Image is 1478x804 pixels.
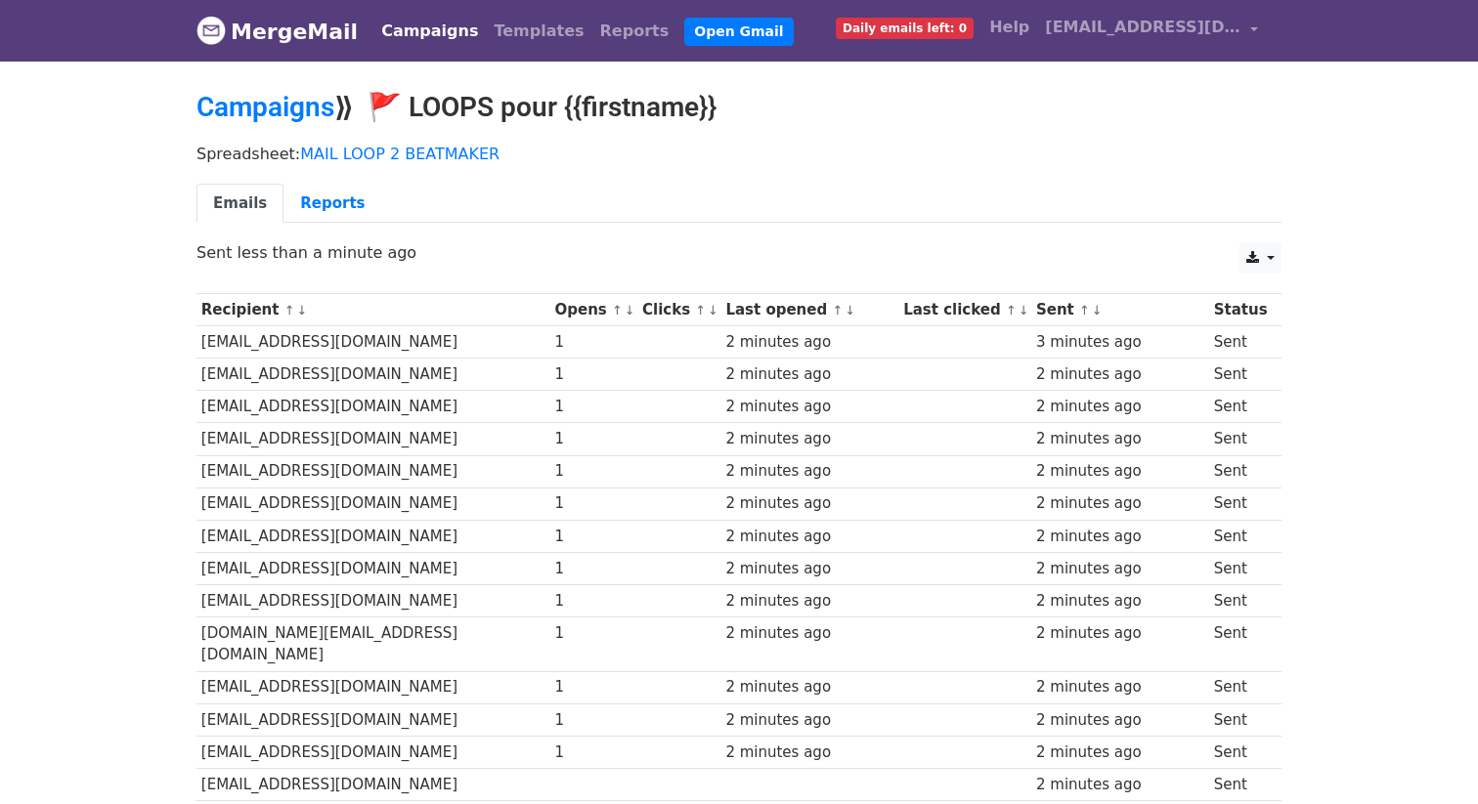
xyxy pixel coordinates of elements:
div: 1 [554,709,632,732]
div: 2 minutes ago [1036,526,1204,548]
div: 2 minutes ago [725,676,893,698]
td: Sent [1209,736,1272,768]
a: ↓ [1092,303,1103,317]
td: Sent [1209,326,1272,359]
a: ↓ [1019,303,1029,317]
td: [EMAIL_ADDRESS][DOMAIN_NAME] [196,736,550,768]
td: [EMAIL_ADDRESS][DOMAIN_NAME] [196,359,550,391]
th: Recipient [196,294,550,326]
td: [EMAIL_ADDRESS][DOMAIN_NAME] [196,584,550,616]
div: 2 minutes ago [725,741,893,764]
a: Daily emails left: 0 [828,8,981,47]
a: Campaigns [196,91,334,123]
div: 2 minutes ago [1036,709,1204,732]
td: Sent [1209,359,1272,391]
a: Help [981,8,1037,47]
div: 2 minutes ago [725,558,893,580]
td: Sent [1209,703,1272,736]
div: 2 minutes ago [725,396,893,418]
img: MergeMail logo [196,16,226,45]
a: Open Gmail [684,18,793,46]
td: [EMAIL_ADDRESS][DOMAIN_NAME] [196,703,550,736]
a: ↑ [1079,303,1090,317]
div: 2 minutes ago [1036,363,1204,386]
a: Templates [486,12,591,51]
div: 1 [554,741,632,764]
a: Reports [283,184,381,224]
th: Sent [1031,294,1209,326]
div: 2 minutes ago [725,492,893,515]
div: 2 minutes ago [1036,741,1204,764]
div: 2 minutes ago [1036,558,1204,580]
div: 2 minutes ago [725,590,893,613]
div: 1 [554,460,632,483]
div: 1 [554,526,632,548]
div: 2 minutes ago [725,428,893,450]
div: 2 minutes ago [1036,622,1204,645]
a: ↓ [845,303,855,317]
td: [EMAIL_ADDRESS][DOMAIN_NAME] [196,391,550,423]
div: 2 minutes ago [725,622,893,645]
div: 1 [554,558,632,580]
td: [EMAIL_ADDRESS][DOMAIN_NAME] [196,671,550,703]
th: Clicks [637,294,720,326]
div: 1 [554,676,632,698]
p: Sent less than a minute ago [196,242,1282,263]
div: 1 [554,363,632,386]
td: [DOMAIN_NAME][EMAIL_ADDRESS][DOMAIN_NAME] [196,617,550,672]
a: Emails [196,184,283,224]
th: Opens [550,294,638,326]
div: 2 minutes ago [725,460,893,483]
div: 1 [554,492,632,515]
td: Sent [1209,617,1272,672]
a: ↓ [296,303,307,317]
div: 2 minutes ago [1036,396,1204,418]
td: [EMAIL_ADDRESS][DOMAIN_NAME] [196,487,550,520]
td: Sent [1209,584,1272,616]
div: 2 minutes ago [725,709,893,732]
a: ↑ [695,303,706,317]
td: [EMAIL_ADDRESS][DOMAIN_NAME] [196,326,550,359]
td: Sent [1209,671,1272,703]
a: ↑ [1006,303,1017,317]
div: 1 [554,331,632,354]
td: Sent [1209,487,1272,520]
a: ↑ [284,303,295,317]
span: Daily emails left: 0 [836,18,974,39]
div: 2 minutes ago [1036,590,1204,613]
div: 2 minutes ago [725,331,893,354]
td: [EMAIL_ADDRESS][DOMAIN_NAME] [196,423,550,455]
td: Sent [1209,768,1272,800]
a: Campaigns [373,12,486,51]
td: Sent [1209,391,1272,423]
a: MAIL LOOP 2 BEATMAKER [300,145,500,163]
div: 2 minutes ago [1036,492,1204,515]
th: Last opened [721,294,899,326]
a: [EMAIL_ADDRESS][DOMAIN_NAME] [1037,8,1266,54]
td: [EMAIL_ADDRESS][DOMAIN_NAME] [196,552,550,584]
div: 2 minutes ago [1036,428,1204,450]
td: Sent [1209,520,1272,552]
div: 1 [554,396,632,418]
a: Reports [592,12,677,51]
div: 2 minutes ago [1036,774,1204,796]
td: Sent [1209,455,1272,487]
div: 1 [554,428,632,450]
div: 2 minutes ago [725,363,893,386]
div: 2 minutes ago [1036,460,1204,483]
a: MergeMail [196,11,358,52]
td: [EMAIL_ADDRESS][DOMAIN_NAME] [196,520,550,552]
a: ↓ [625,303,635,317]
a: ↑ [832,303,843,317]
td: Sent [1209,423,1272,455]
span: [EMAIL_ADDRESS][DOMAIN_NAME] [1045,16,1240,39]
h2: ⟫ 🚩 LOOPS pour {{firstname}} [196,91,1282,124]
p: Spreadsheet: [196,144,1282,164]
td: Sent [1209,552,1272,584]
div: 1 [554,622,632,645]
td: [EMAIL_ADDRESS][DOMAIN_NAME] [196,768,550,800]
a: ↓ [708,303,718,317]
div: 1 [554,590,632,613]
div: 3 minutes ago [1036,331,1204,354]
td: [EMAIL_ADDRESS][DOMAIN_NAME] [196,455,550,487]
